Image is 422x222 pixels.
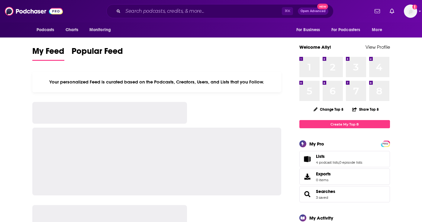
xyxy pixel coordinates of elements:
img: User Profile [404,5,417,18]
div: My Pro [309,141,324,147]
a: Lists [301,155,314,163]
span: Logged in as amaclellan [404,5,417,18]
span: Charts [66,26,79,34]
span: Podcasts [37,26,54,34]
span: My Feed [32,46,64,60]
a: Show notifications dropdown [387,6,397,16]
a: View Profile [366,44,390,50]
svg: Add a profile image [412,5,417,9]
div: My Activity [309,215,333,221]
button: Show profile menu [404,5,417,18]
span: Open Advanced [301,10,326,13]
span: 0 items [316,178,331,182]
a: Popular Feed [72,46,123,61]
button: open menu [292,24,328,36]
span: Exports [301,172,314,181]
button: Share Top 8 [352,103,379,115]
a: Searches [316,189,335,194]
button: Open AdvancedNew [298,8,328,15]
a: Exports [299,168,390,185]
span: New [317,4,328,9]
span: Exports [316,171,331,177]
span: Popular Feed [72,46,123,60]
button: Change Top 8 [310,106,347,113]
button: open menu [85,24,119,36]
button: open menu [368,24,390,36]
div: Search podcasts, credits, & more... [106,4,333,18]
a: 0 episode lists [339,160,362,165]
span: For Podcasters [331,26,360,34]
span: , [339,160,339,165]
span: ⌘ K [282,7,293,15]
div: Your personalized Feed is curated based on the Podcasts, Creators, Users, and Lists that you Follow. [32,72,282,92]
a: Searches [301,190,314,198]
a: My Feed [32,46,64,61]
a: 3 saved [316,195,328,200]
span: Searches [299,186,390,202]
span: Monitoring [89,26,111,34]
a: Show notifications dropdown [372,6,382,16]
button: open menu [32,24,62,36]
input: Search podcasts, credits, & more... [123,6,282,16]
a: Welcome Ally! [299,44,331,50]
span: More [372,26,382,34]
a: PRO [382,141,389,146]
span: For Business [296,26,320,34]
a: Create My Top 8 [299,120,390,128]
a: Lists [316,154,362,159]
button: open menu [327,24,369,36]
span: Lists [316,154,325,159]
a: Charts [62,24,82,36]
span: Lists [299,151,390,167]
a: 4 podcast lists [316,160,339,165]
img: Podchaser - Follow, Share and Rate Podcasts [5,5,63,17]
